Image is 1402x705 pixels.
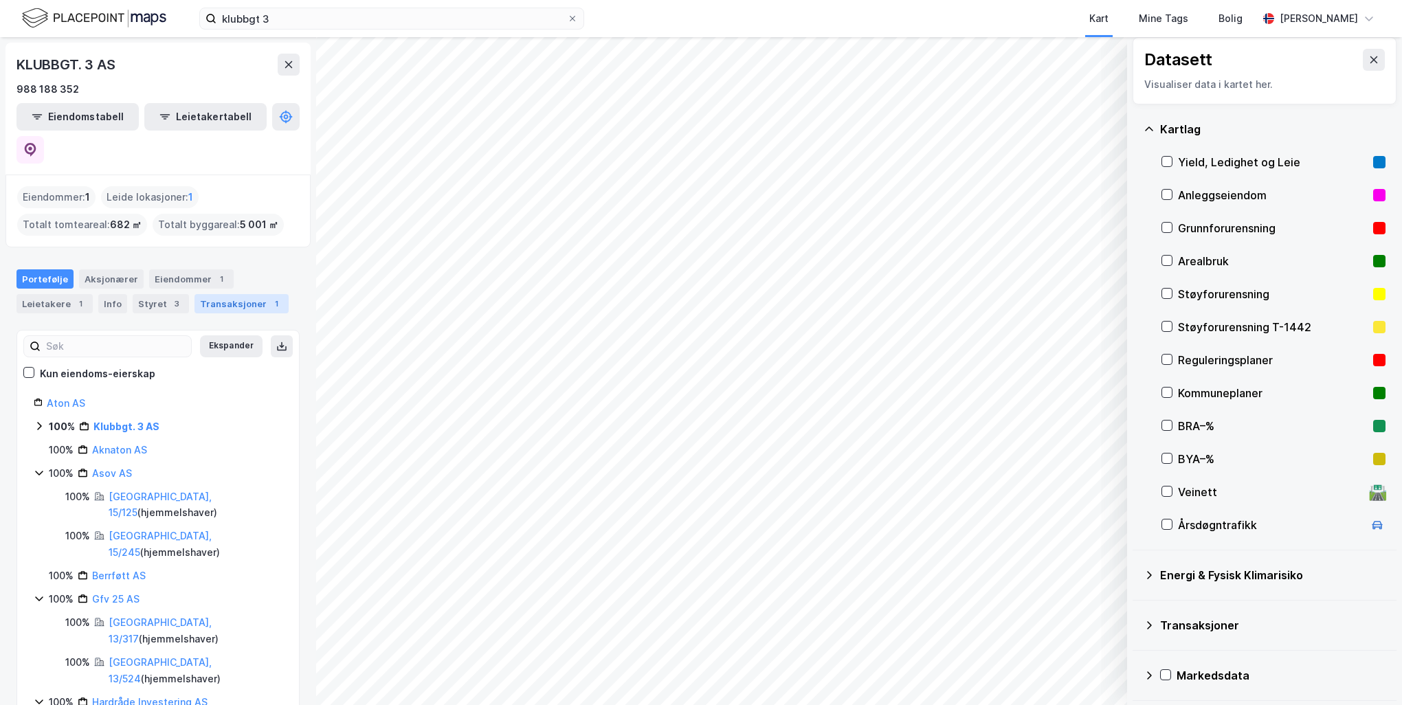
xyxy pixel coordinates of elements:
div: 100% [49,568,74,584]
div: 1 [214,272,228,286]
input: Søk på adresse, matrikkel, gårdeiere, leietakere eller personer [216,8,567,29]
div: Bolig [1219,10,1243,27]
div: Visualiser data i kartet her. [1144,76,1385,93]
button: Eiendomstabell [16,103,139,131]
div: KLUBBGT. 3 AS [16,54,118,76]
div: Transaksjoner [1160,617,1386,634]
div: 988 188 352 [16,81,79,98]
span: 1 [85,189,90,205]
div: 1 [269,297,283,311]
div: ( hjemmelshaver ) [109,614,282,647]
div: Veinett [1178,484,1364,500]
div: Leietakere [16,294,93,313]
a: Asov AS [92,467,132,479]
div: Eiendommer : [17,186,96,208]
button: Ekspander [200,335,263,357]
div: Datasett [1144,49,1212,71]
div: Totalt byggareal : [153,214,284,236]
div: 🛣️ [1368,483,1387,501]
div: Kommuneplaner [1178,385,1368,401]
div: ( hjemmelshaver ) [109,654,282,687]
div: Transaksjoner [194,294,289,313]
div: 100% [65,614,90,631]
div: Anleggseiendom [1178,187,1368,203]
div: Aksjonærer [79,269,144,289]
div: Arealbruk [1178,253,1368,269]
div: Portefølje [16,269,74,289]
img: logo.f888ab2527a4732fd821a326f86c7f29.svg [22,6,166,30]
div: 1 [74,297,87,311]
div: 100% [49,418,75,435]
div: Årsdøgntrafikk [1178,517,1364,533]
a: [GEOGRAPHIC_DATA], 13/524 [109,656,212,684]
a: [GEOGRAPHIC_DATA], 13/317 [109,616,212,645]
div: Reguleringsplaner [1178,352,1368,368]
div: 100% [65,528,90,544]
span: 682 ㎡ [110,216,142,233]
a: [GEOGRAPHIC_DATA], 15/125 [109,491,212,519]
iframe: Chat Widget [1333,639,1402,705]
div: 100% [49,465,74,482]
div: Eiendommer [149,269,234,289]
a: [GEOGRAPHIC_DATA], 15/245 [109,530,212,558]
span: 1 [188,189,193,205]
div: Støyforurensning T-1442 [1178,319,1368,335]
a: Aton AS [47,397,85,409]
div: BRA–% [1178,418,1368,434]
div: 100% [49,591,74,607]
div: ( hjemmelshaver ) [109,528,282,561]
div: [PERSON_NAME] [1280,10,1358,27]
div: Kontrollprogram for chat [1333,639,1402,705]
div: Markedsdata [1177,667,1386,684]
a: Gfv 25 AS [92,593,140,605]
div: Leide lokasjoner : [101,186,199,208]
div: Styret [133,294,189,313]
div: Info [98,294,127,313]
div: Yield, Ledighet og Leie [1178,154,1368,170]
div: 100% [65,654,90,671]
div: Energi & Fysisk Klimarisiko [1160,567,1386,583]
div: Kun eiendoms-eierskap [40,366,155,382]
div: Kart [1089,10,1109,27]
div: Grunnforurensning [1178,220,1368,236]
div: Støyforurensning [1178,286,1368,302]
div: ( hjemmelshaver ) [109,489,282,522]
div: Totalt tomteareal : [17,214,147,236]
div: Mine Tags [1139,10,1188,27]
div: BYA–% [1178,451,1368,467]
div: 3 [170,297,183,311]
div: 100% [49,442,74,458]
a: Berrføtt AS [92,570,146,581]
button: Leietakertabell [144,103,267,131]
a: Aknaton AS [92,444,147,456]
a: Klubbgt. 3 AS [93,421,159,432]
div: 100% [65,489,90,505]
span: 5 001 ㎡ [240,216,278,233]
div: Kartlag [1160,121,1386,137]
input: Søk [41,336,191,357]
